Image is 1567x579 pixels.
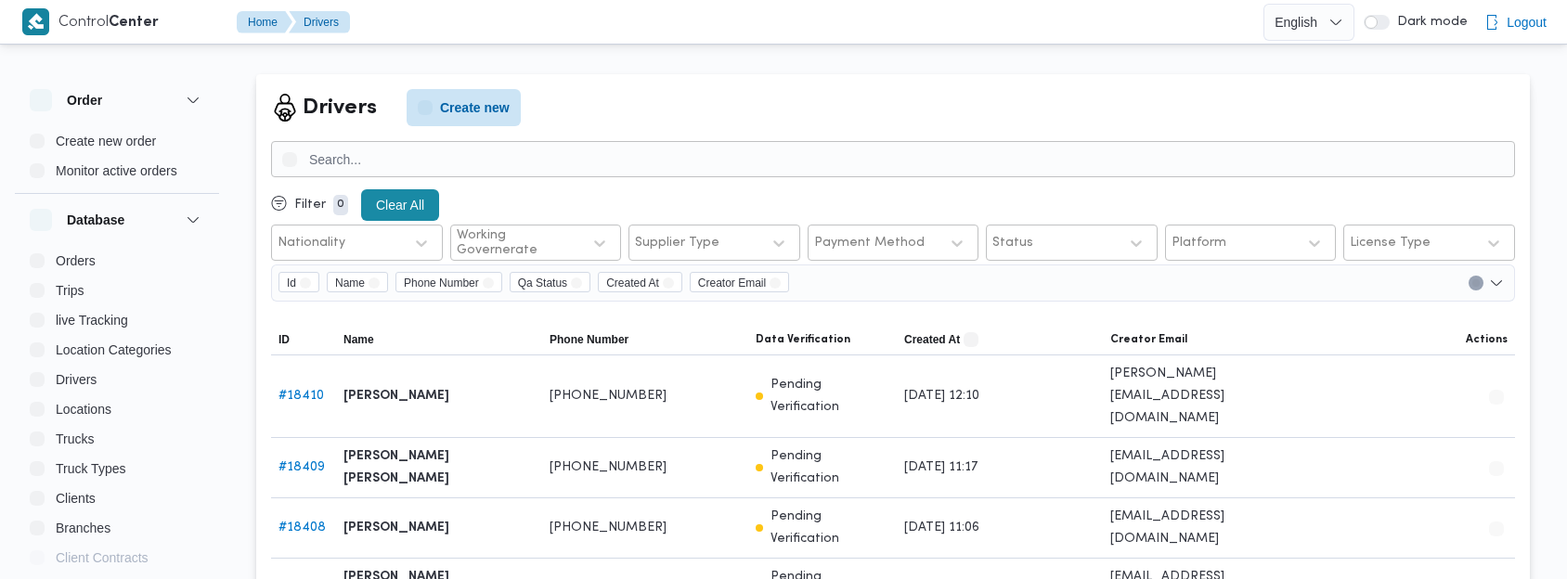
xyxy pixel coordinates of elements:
[771,445,889,490] p: Pending Verification
[56,279,84,302] span: Trips
[550,517,667,539] span: [PHONE_NUMBER]
[22,305,212,335] button: live Tracking
[22,246,212,276] button: Orders
[904,385,979,407] span: [DATE] 12:10
[22,156,212,186] button: Monitor active orders
[335,273,365,293] span: Name
[440,96,510,119] span: Create new
[1172,236,1226,251] div: Platform
[22,8,49,35] img: X8yXhbKr1z7QwAAAABJRU5ErkJggg==
[67,209,124,231] h3: Database
[897,325,1103,354] button: Created AtSorted in descending order
[1110,506,1302,550] span: [EMAIL_ADDRESS][DOMAIN_NAME]
[1507,11,1547,33] span: Logout
[1485,457,1508,480] button: All actions
[1485,386,1508,408] button: All actions
[1466,332,1508,347] span: Actions
[663,277,674,289] button: Remove Created At from selection in this group
[343,385,449,407] b: [PERSON_NAME]
[289,11,350,33] button: Drivers
[22,335,212,365] button: Location Categories
[303,92,377,124] h2: Drivers
[550,332,628,347] span: Phone Number
[814,236,925,251] div: Payment Method
[1110,332,1187,347] span: Creator Email
[1469,276,1483,290] button: Clear input
[22,394,212,424] button: Locations
[1110,363,1302,430] span: [PERSON_NAME][EMAIL_ADDRESS][DOMAIN_NAME]
[56,368,97,391] span: Drivers
[635,236,719,251] div: Supplier Type
[22,513,212,543] button: Branches
[56,517,110,539] span: Branches
[770,277,781,289] button: Remove Creator Email from selection in this group
[22,126,212,156] button: Create new order
[278,236,345,251] div: Nationality
[278,521,326,534] a: #18408
[22,483,212,513] button: Clients
[336,325,542,354] button: Name
[22,365,212,394] button: Drivers
[964,332,978,347] svg: Sorted in descending order
[606,273,659,293] span: Created At
[271,141,1515,177] input: Search...
[690,272,789,292] span: Creator Email
[22,543,212,573] button: Client Contracts
[904,457,978,479] span: [DATE] 11:17
[698,273,766,293] span: Creator Email
[518,273,567,293] span: Qa Status
[407,89,521,126] button: Create new
[278,272,319,292] span: Id
[56,250,96,272] span: Orders
[756,332,850,347] span: Data Verification
[1110,445,1302,490] span: [EMAIL_ADDRESS][DOMAIN_NAME]
[771,374,889,418] p: Pending Verification
[109,16,159,30] b: Center
[237,11,292,33] button: Home
[300,277,311,289] button: Remove Id from selection in this group
[22,276,212,305] button: Trips
[294,198,326,212] p: Filter
[1350,236,1431,251] div: License Type
[343,517,449,539] b: [PERSON_NAME]
[287,273,296,293] span: Id
[395,272,502,292] span: Phone Number
[771,506,889,550] p: Pending Verification
[1485,518,1508,540] button: All actions
[550,385,667,407] span: [PHONE_NUMBER]
[327,272,388,292] span: Name
[56,160,177,182] span: Monitor active orders
[30,89,204,111] button: Order
[271,325,336,354] button: ID
[22,424,212,454] button: Trucks
[343,445,535,490] b: [PERSON_NAME] [PERSON_NAME]
[56,130,156,152] span: Create new order
[56,457,125,480] span: Truck Types
[550,457,667,479] span: [PHONE_NUMBER]
[404,273,479,293] span: Phone Number
[56,547,149,569] span: Client Contracts
[1477,4,1554,41] button: Logout
[278,332,290,347] span: ID
[361,189,439,221] button: Clear All
[483,277,494,289] button: Remove Phone Number from selection in this group
[457,228,575,258] div: Working Governerate
[343,332,374,347] span: Name
[598,272,682,292] span: Created At
[56,487,96,509] span: Clients
[542,325,748,354] button: Phone Number
[992,236,1033,251] div: Status
[56,428,94,450] span: Trucks
[56,339,172,361] span: Location Categories
[56,309,128,331] span: live Tracking
[1489,276,1504,290] button: Open list of options
[571,277,582,289] button: Remove Qa Status from selection in this group
[278,461,325,473] a: #18409
[278,390,324,402] a: #18410
[30,209,204,231] button: Database
[22,454,212,483] button: Truck Types
[15,126,219,193] div: Order
[333,195,348,215] p: 0
[369,277,380,289] button: Remove Name from selection in this group
[904,517,979,539] span: [DATE] 11:06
